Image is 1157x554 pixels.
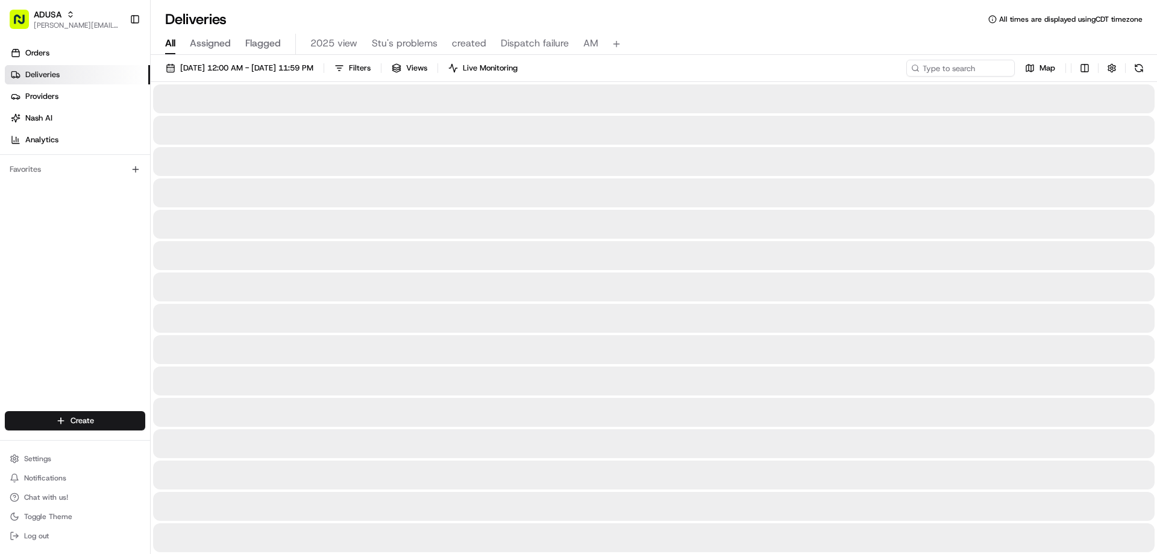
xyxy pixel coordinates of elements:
span: [DATE] 12:00 AM - [DATE] 11:59 PM [180,63,313,74]
span: created [452,36,486,51]
span: Create [71,415,94,426]
span: Log out [24,531,49,541]
a: Orders [5,43,150,63]
button: Settings [5,450,145,467]
button: ADUSA [34,8,61,20]
a: Providers [5,87,150,106]
span: Settings [24,454,51,464]
span: All [165,36,175,51]
a: Nash AI [5,109,150,128]
span: Notifications [24,473,66,483]
button: Toggle Theme [5,508,145,525]
button: Notifications [5,470,145,486]
button: Live Monitoring [443,60,523,77]
a: Deliveries [5,65,150,84]
input: Type to search [906,60,1015,77]
span: AM [583,36,598,51]
span: 2025 view [310,36,357,51]
a: Analytics [5,130,150,150]
div: Favorites [5,160,145,179]
span: Filters [349,63,371,74]
span: Views [406,63,427,74]
button: Filters [329,60,376,77]
button: Create [5,411,145,430]
span: Providers [25,91,58,102]
h1: Deliveries [165,10,227,29]
button: [DATE] 12:00 AM - [DATE] 11:59 PM [160,60,319,77]
span: Orders [25,48,49,58]
span: Stu's problems [372,36,437,51]
button: [PERSON_NAME][EMAIL_ADDRESS][PERSON_NAME][DOMAIN_NAME] [34,20,120,30]
span: Map [1039,63,1055,74]
span: Live Monitoring [463,63,518,74]
span: Nash AI [25,113,52,124]
span: Toggle Theme [24,512,72,521]
button: Views [386,60,433,77]
span: Analytics [25,134,58,145]
span: Flagged [245,36,281,51]
button: Refresh [1130,60,1147,77]
button: Map [1020,60,1061,77]
span: Chat with us! [24,493,68,502]
span: Assigned [190,36,231,51]
button: Chat with us! [5,489,145,506]
button: Log out [5,527,145,544]
span: Dispatch failure [501,36,569,51]
span: All times are displayed using CDT timezone [999,14,1143,24]
span: Deliveries [25,69,60,80]
button: ADUSA[PERSON_NAME][EMAIL_ADDRESS][PERSON_NAME][DOMAIN_NAME] [5,5,125,34]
